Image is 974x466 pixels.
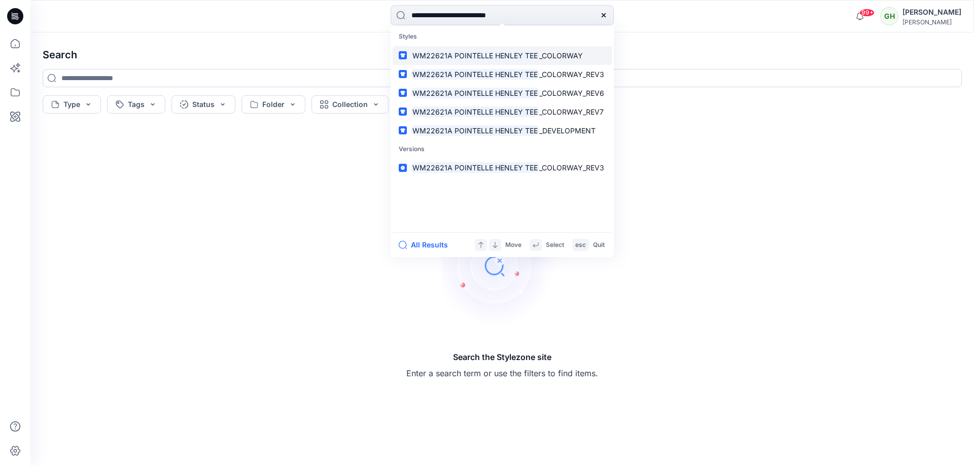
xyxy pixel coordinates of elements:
h5: Search the Stylezone site [406,351,598,363]
span: _COLORWAY_REV6 [539,89,604,97]
img: Search the Stylezone site [441,205,563,327]
div: [PERSON_NAME] [902,6,961,18]
mark: WM22621A POINTELLE HENLEY TEE [411,68,539,80]
p: Versions [393,140,612,159]
mark: WM22621A POINTELLE HENLEY TEE [411,125,539,136]
span: _DEVELOPMENT [539,126,596,135]
span: _COLORWAY_REV7 [539,107,604,116]
div: GH [880,7,898,25]
p: esc [575,240,586,250]
div: [PERSON_NAME] [902,18,961,26]
span: _COLORWAY [539,51,583,60]
a: WM22621A POINTELLE HENLEY TEE_COLORWAY_REV6 [393,84,612,102]
mark: WM22621A POINTELLE HENLEY TEE [411,50,539,61]
p: Quit [593,240,605,250]
button: Status [171,95,235,114]
a: WM22621A POINTELLE HENLEY TEE_COLORWAY_REV3 [393,65,612,84]
mark: WM22621A POINTELLE HENLEY TEE [411,106,539,118]
button: All Results [399,239,455,251]
mark: WM22621A POINTELLE HENLEY TEE [411,162,539,173]
p: Select [546,240,564,250]
span: 99+ [859,9,875,17]
button: Type [43,95,101,114]
button: Folder [241,95,305,114]
span: _COLORWAY_REV3 [539,163,604,172]
button: Tags [107,95,165,114]
h4: Search [34,41,970,69]
p: Move [505,240,521,250]
a: WM22621A POINTELLE HENLEY TEE_COLORWAY_REV7 [393,102,612,121]
button: Collection [311,95,389,114]
p: Styles [393,27,612,46]
span: _COLORWAY_REV3 [539,70,604,79]
a: WM22621A POINTELLE HENLEY TEE_COLORWAY [393,46,612,65]
a: WM22621A POINTELLE HENLEY TEE_DEVELOPMENT [393,121,612,140]
mark: WM22621A POINTELLE HENLEY TEE [411,87,539,99]
p: Enter a search term or use the filters to find items. [406,367,598,379]
a: WM22621A POINTELLE HENLEY TEE_COLORWAY_REV3 [393,158,612,177]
